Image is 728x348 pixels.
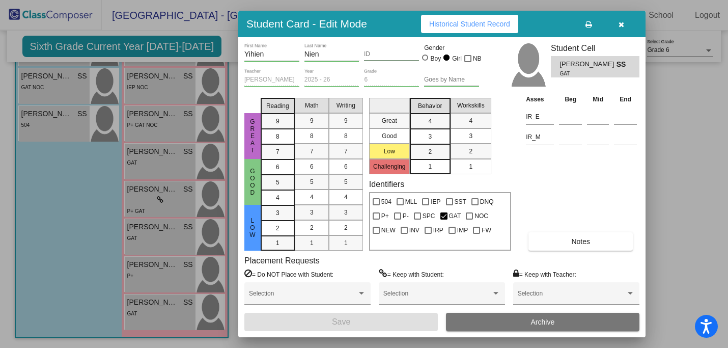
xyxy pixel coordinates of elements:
[248,217,257,238] span: Low
[244,76,299,84] input: teacher
[428,132,432,141] span: 3
[482,224,491,236] span: FW
[526,109,554,124] input: assessment
[405,196,417,208] span: MLL
[617,59,631,70] span: SS
[276,163,279,172] span: 6
[344,131,348,141] span: 8
[381,196,391,208] span: 504
[559,59,616,70] span: [PERSON_NAME]
[248,168,257,196] span: Good
[469,162,472,171] span: 1
[556,94,584,105] th: Beg
[276,208,279,218] span: 3
[337,101,355,110] span: Writing
[244,256,320,265] label: Placement Requests
[310,238,314,248] span: 1
[369,179,404,189] label: Identifiers
[428,117,432,126] span: 4
[431,196,440,208] span: IEP
[381,210,389,222] span: P+
[276,224,279,233] span: 2
[457,101,485,110] span: Workskills
[446,313,639,331] button: Archive
[473,52,482,65] span: NB
[428,147,432,156] span: 2
[409,224,419,236] span: INV
[424,43,479,52] mat-label: Gender
[381,224,396,236] span: NEW
[424,76,479,84] input: goes by name
[584,94,611,105] th: Mid
[429,20,510,28] span: Historical Student Record
[344,177,348,186] span: 5
[244,313,438,331] button: Save
[276,238,279,248] span: 1
[421,15,518,33] button: Historical Student Record
[428,162,432,171] span: 1
[276,147,279,156] span: 7
[457,224,468,236] span: IMP
[571,237,590,246] span: Notes
[310,208,314,217] span: 3
[452,54,462,63] div: Girl
[423,210,435,222] span: SPC
[310,193,314,202] span: 4
[526,129,554,145] input: assessment
[523,94,556,105] th: Asses
[276,132,279,141] span: 8
[310,223,314,232] span: 2
[559,70,609,77] span: GAT
[344,116,348,125] span: 9
[310,177,314,186] span: 5
[455,196,466,208] span: SST
[403,210,409,222] span: P-
[310,147,314,156] span: 7
[344,238,348,248] span: 1
[276,193,279,202] span: 4
[418,101,442,111] span: Behavior
[513,269,576,279] label: = Keep with Teacher:
[244,269,333,279] label: = Do NOT Place with Student:
[551,43,639,53] h3: Student Cell
[344,193,348,202] span: 4
[433,224,443,236] span: IRP
[246,17,367,30] h3: Student Card - Edit Mode
[480,196,494,208] span: DNQ
[379,269,444,279] label: = Keep with Student:
[248,118,257,154] span: Great
[304,76,359,84] input: year
[531,318,555,326] span: Archive
[310,162,314,171] span: 6
[310,131,314,141] span: 8
[474,210,488,222] span: NOC
[469,147,472,156] span: 2
[611,94,639,105] th: End
[469,116,472,125] span: 4
[364,76,419,84] input: grade
[430,54,441,63] div: Boy
[310,116,314,125] span: 9
[449,210,461,222] span: GAT
[276,178,279,187] span: 5
[469,131,472,141] span: 3
[266,101,289,111] span: Reading
[344,223,348,232] span: 2
[332,317,350,326] span: Save
[528,232,633,251] button: Notes
[276,117,279,126] span: 9
[344,162,348,171] span: 6
[305,101,319,110] span: Math
[344,208,348,217] span: 3
[344,147,348,156] span: 7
